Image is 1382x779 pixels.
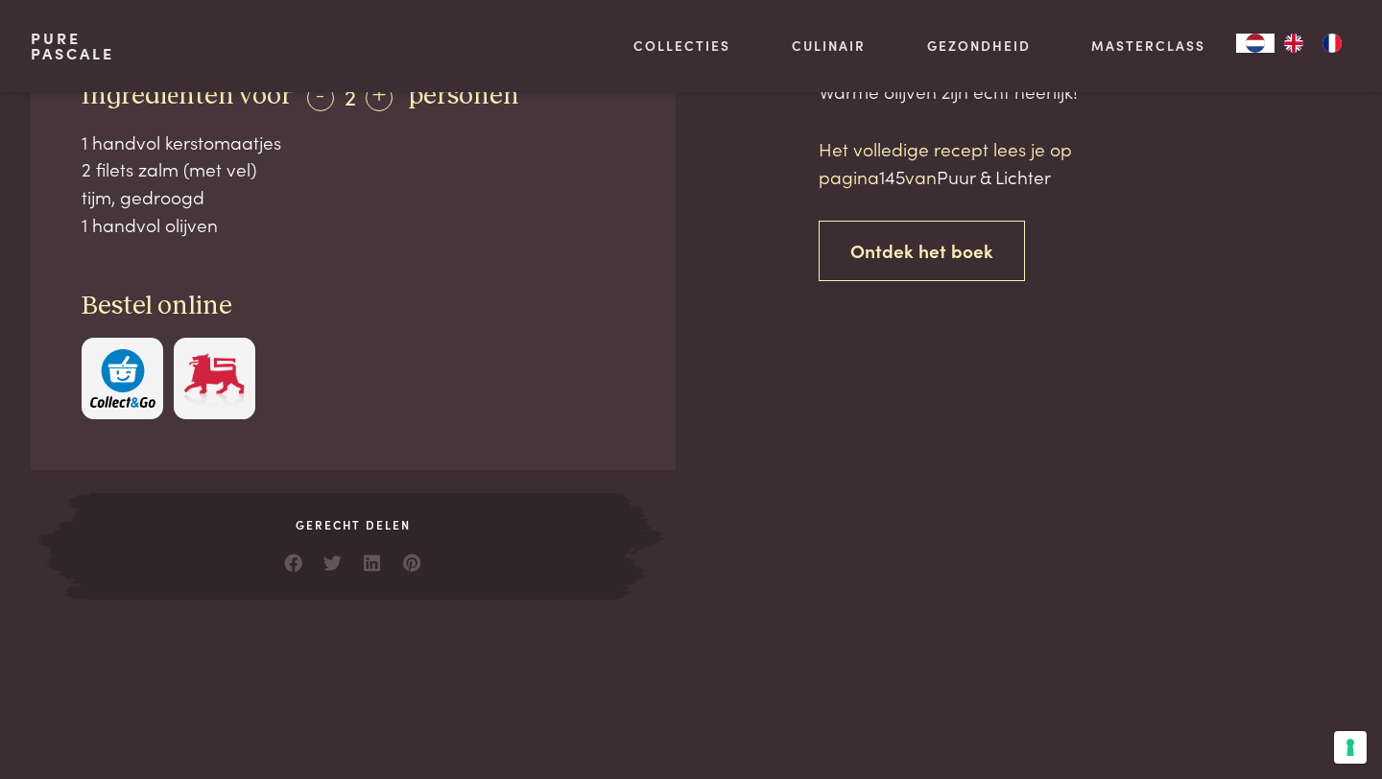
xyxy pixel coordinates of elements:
[307,84,334,111] div: -
[82,211,625,239] div: 1 handvol olijven
[1236,34,1351,53] aside: Language selected: Nederlands
[82,129,625,156] div: 1 handvol kerstomaatjes
[82,290,625,323] h3: Bestel online
[82,183,625,211] div: tijm, gedroogd
[181,349,247,408] img: Delhaize
[879,163,905,189] span: 145
[408,83,519,109] span: personen
[1236,34,1275,53] div: Language
[1275,34,1351,53] ul: Language list
[1236,34,1275,53] a: NL
[937,163,1051,189] span: Puur & Lichter
[819,135,1145,190] p: Het volledige recept lees je op pagina van
[345,80,356,111] span: 2
[1091,35,1205,56] a: Masterclass
[366,84,393,111] div: +
[927,35,1031,56] a: Gezondheid
[792,35,866,56] a: Culinair
[82,83,292,109] span: Ingrediënten voor
[82,155,625,183] div: 2 filets zalm (met vel)
[1313,34,1351,53] a: FR
[1275,34,1313,53] a: EN
[633,35,730,56] a: Collecties
[31,31,114,61] a: PurePascale
[819,221,1025,281] a: Ontdek het boek
[1334,731,1367,764] button: Uw voorkeuren voor toestemming voor trackingtechnologieën
[90,349,155,408] img: c308188babc36a3a401bcb5cb7e020f4d5ab42f7cacd8327e500463a43eeb86c.svg
[90,516,616,533] span: Gerecht delen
